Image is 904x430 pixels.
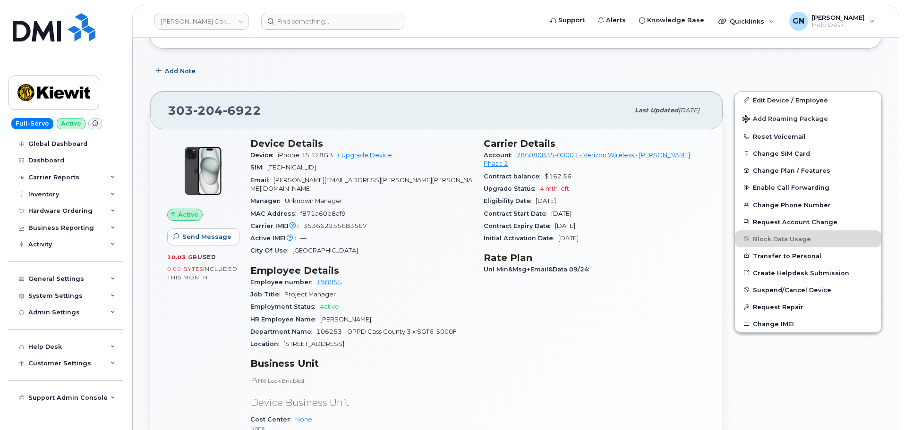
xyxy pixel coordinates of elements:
[484,235,558,242] span: Initial Activation Date
[484,197,536,204] span: Eligibility Date
[735,109,881,128] button: Add Roaming Package
[250,247,292,254] span: City Of Use
[484,173,545,180] span: Contract balance
[250,377,472,385] p: HR Lock Enabled
[753,184,829,191] span: Enable Call Forwarding
[250,328,316,335] span: Department Name
[250,164,267,171] span: SIM
[250,138,472,149] h3: Device Details
[250,358,472,369] h3: Business Unit
[484,222,555,229] span: Contract Expiry Date
[635,107,678,114] span: Last updated
[168,103,261,118] span: 303
[730,17,764,25] span: Quicklinks
[278,152,333,159] span: iPhone 15 128GB
[250,152,278,159] span: Device
[544,11,591,30] a: Support
[812,21,865,29] span: Help Desk
[182,232,231,241] span: Send Message
[300,235,307,242] span: —
[632,11,711,30] a: Knowledge Base
[812,14,865,21] span: [PERSON_NAME]
[284,291,336,298] span: Project Manager
[742,115,828,124] span: Add Roaming Package
[558,235,579,242] span: [DATE]
[165,67,196,76] span: Add Note
[735,162,881,179] button: Change Plan / Features
[484,185,540,192] span: Upgrade Status
[250,291,284,298] span: Job Title
[735,315,881,332] button: Change IMEI
[250,177,472,192] span: [PERSON_NAME][EMAIL_ADDRESS][PERSON_NAME][PERSON_NAME][DOMAIN_NAME]
[484,210,551,217] span: Contract Start Date
[250,316,320,323] span: HR Employee Name
[484,152,690,167] a: 786080835-00001 - Verizon Wireless - [PERSON_NAME] Phase 2
[863,389,897,423] iframe: Messenger Launcher
[154,13,249,30] a: Kiewit Corporation
[712,12,781,31] div: Quicklinks
[484,266,594,273] span: Unl Min&Msg+Email&Data 09/24
[197,253,216,261] span: used
[484,252,706,263] h3: Rate Plan
[250,340,283,347] span: Location
[175,143,231,199] img: iPhone_15_Black.png
[167,228,239,245] button: Send Message
[484,138,706,149] h3: Carrier Details
[735,264,881,281] a: Create Helpdesk Submission
[250,416,295,423] span: Cost Center
[735,128,881,145] button: Reset Voicemail
[250,177,273,184] span: Email
[337,152,392,159] a: + Upgrade Device
[167,254,197,261] span: 10.03 GB
[250,278,316,286] span: Employee number
[250,303,320,310] span: Employment Status
[735,196,881,213] button: Change Phone Number
[735,281,881,298] button: Suspend/Cancel Device
[536,197,556,204] span: [DATE]
[300,210,346,217] span: f871a60e8af9
[267,164,316,171] span: [TECHNICAL_ID]
[320,303,339,310] span: Active
[178,210,198,219] span: Active
[735,230,881,247] button: Block Data Usage
[753,167,830,174] span: Change Plan / Features
[223,103,261,118] span: 6922
[303,222,367,229] span: 353662255683567
[591,11,632,30] a: Alerts
[150,63,204,80] button: Add Note
[320,316,371,323] span: [PERSON_NAME]
[250,210,300,217] span: MAC Address
[558,16,585,25] span: Support
[283,340,344,347] span: [STREET_ADDRESS]
[647,16,704,25] span: Knowledge Base
[193,103,223,118] span: 204
[167,266,203,272] span: 0.00 Bytes
[261,13,404,30] input: Find something...
[783,12,881,31] div: Geoffrey Newport
[555,222,575,229] span: [DATE]
[295,416,312,423] a: None
[793,16,804,27] span: GN
[316,278,342,286] a: 198855
[753,286,831,293] span: Suspend/Cancel Device
[285,197,342,204] span: Unknown Manager
[250,235,300,242] span: Active IMEI
[250,197,285,204] span: Manager
[551,210,571,217] span: [DATE]
[250,396,472,410] p: Device Business Unit
[678,107,699,114] span: [DATE]
[316,328,457,335] span: 106253 - OPPD Cass County 3 x SGT6-5000F
[250,222,303,229] span: Carrier IMEI
[484,152,516,159] span: Account
[735,179,881,196] button: Enable Call Forwarding
[735,298,881,315] button: Request Repair
[735,145,881,162] button: Change SIM Card
[545,173,571,180] span: $162.56
[606,16,626,25] span: Alerts
[735,213,881,230] button: Request Account Change
[540,185,569,192] span: 4 mth left
[250,265,472,276] h3: Employee Details
[735,247,881,264] button: Transfer to Personal
[292,247,358,254] span: [GEOGRAPHIC_DATA]
[735,92,881,109] a: Edit Device / Employee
